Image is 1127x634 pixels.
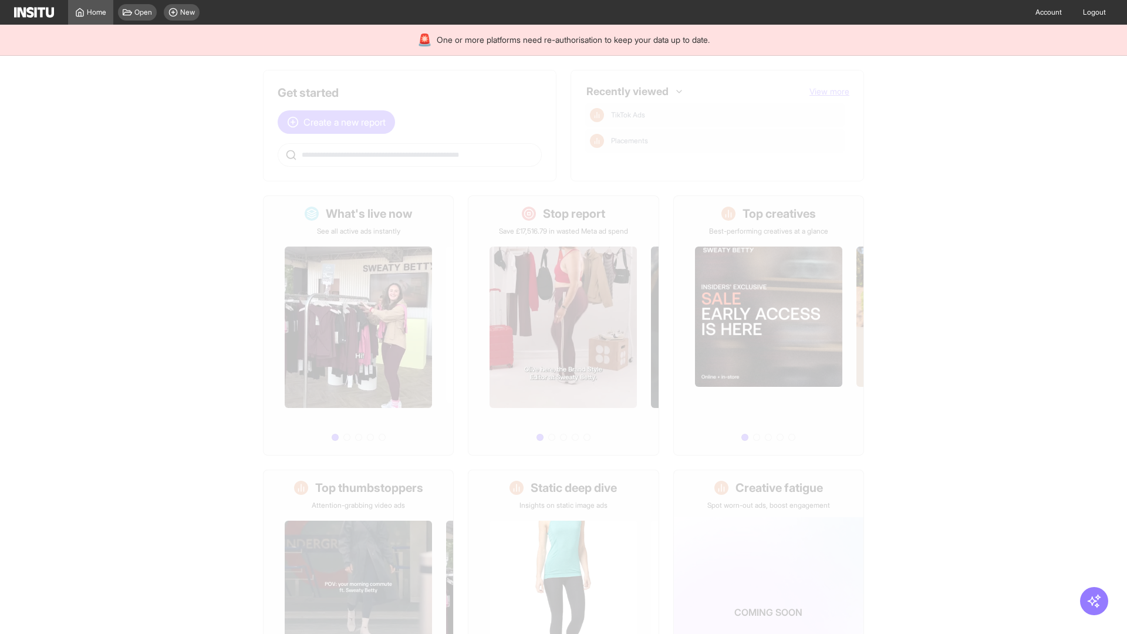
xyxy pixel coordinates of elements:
span: Home [87,8,106,17]
span: Open [134,8,152,17]
span: New [180,8,195,17]
span: One or more platforms need re-authorisation to keep your data up to date. [437,34,710,46]
img: Logo [14,7,54,18]
div: 🚨 [417,32,432,48]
